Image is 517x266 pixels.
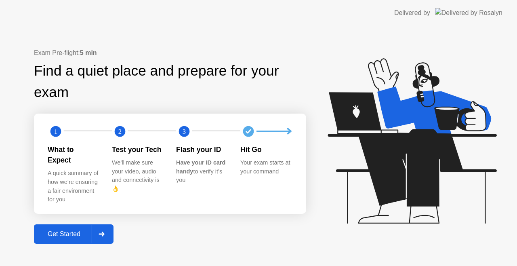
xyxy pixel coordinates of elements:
div: Test your Tech [112,144,163,155]
text: 3 [183,127,186,135]
b: Have your ID card handy [176,159,225,175]
button: Get Started [34,224,113,244]
img: Delivered by Rosalyn [435,8,502,17]
text: 1 [54,127,57,135]
div: We’ll make sure your video, audio and connectivity is 👌 [112,158,163,193]
div: Hit Go [240,144,292,155]
div: Flash your ID [176,144,227,155]
div: to verify it’s you [176,158,227,185]
div: Get Started [36,230,92,238]
div: What to Expect [48,144,99,166]
div: A quick summary of how we’re ensuring a fair environment for you [48,169,99,204]
div: Exam Pre-flight: [34,48,306,58]
div: Find a quiet place and prepare for your exam [34,60,306,103]
div: Delivered by [394,8,430,18]
div: Your exam starts at your command [240,158,292,176]
text: 2 [118,127,122,135]
b: 5 min [80,49,97,56]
